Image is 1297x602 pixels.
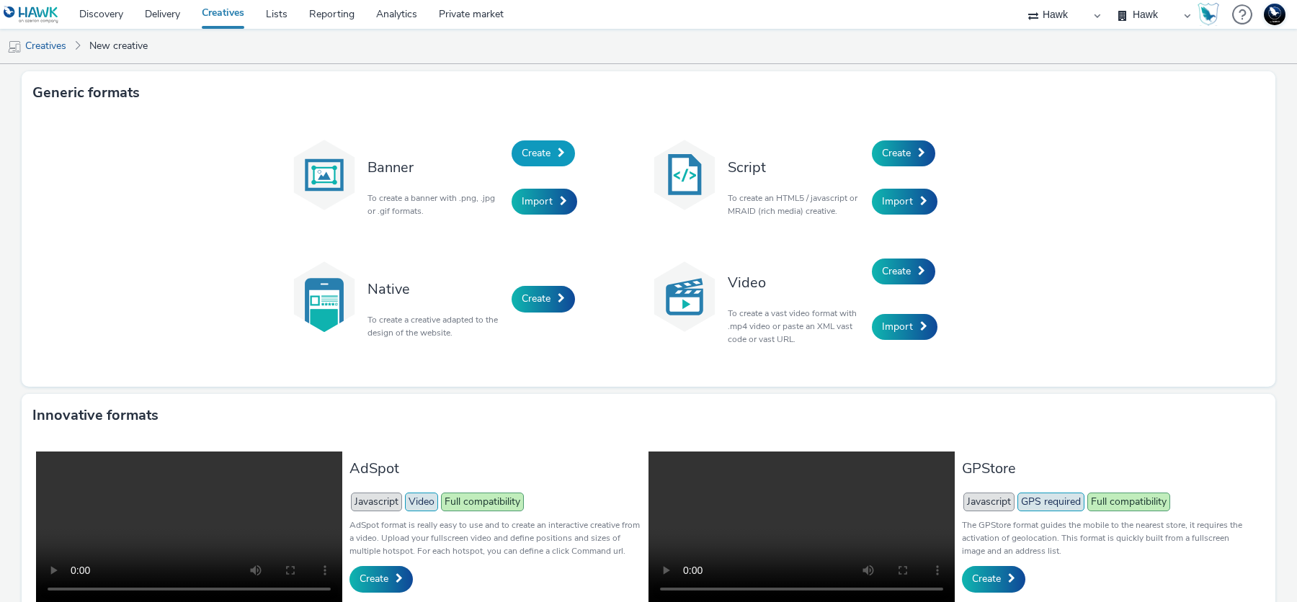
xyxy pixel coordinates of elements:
p: To create a banner with .png, .jpg or .gif formats. [367,192,504,217]
span: Video [405,493,438,511]
img: Support Hawk [1264,4,1285,25]
span: Create [882,146,911,160]
p: AdSpot format is really easy to use and to create an interactive creative from a video. Upload yo... [349,518,641,557]
a: Hawk Academy [1198,3,1225,26]
span: Import [882,194,913,208]
p: To create an HTML5 / javascript or MRAID (rich media) creative. [728,192,865,217]
img: native.svg [288,261,360,333]
span: GPS required [1017,493,1084,511]
a: Create [512,286,575,312]
span: Create [522,292,551,305]
h3: AdSpot [349,459,641,478]
h3: Generic formats [32,82,140,104]
h3: Innovative formats [32,405,159,426]
h3: Video [728,273,865,292]
span: Full compatibility [1087,493,1170,511]
span: Create [522,146,551,160]
a: Create [512,140,575,166]
span: Create [972,572,1001,585]
span: Full compatibility [441,493,524,511]
p: To create a creative adapted to the design of the website. [367,313,504,339]
img: Hawk Academy [1198,3,1219,26]
h3: Native [367,279,504,299]
span: Import [522,194,553,208]
span: Create [882,264,911,278]
h3: Script [728,158,865,177]
a: Import [872,314,937,340]
img: undefined Logo [4,6,59,24]
span: Import [882,320,913,333]
a: Create [872,140,935,166]
img: mobile [7,40,22,54]
a: Import [872,189,937,215]
p: To create a vast video format with .mp4 video or paste an XML vast code or vast URL. [728,307,865,346]
img: banner.svg [288,139,360,211]
a: Import [512,189,577,215]
span: Javascript [351,493,402,511]
a: New creative [82,29,155,63]
p: The GPStore format guides the mobile to the nearest store, it requires the activation of geolocat... [962,518,1254,557]
a: Create [349,566,413,592]
img: code.svg [648,139,721,211]
span: Javascript [963,493,1015,511]
a: Create [962,566,1025,592]
img: video.svg [648,261,721,333]
a: Create [872,259,935,284]
span: Create [360,572,388,585]
h3: GPStore [962,459,1254,478]
h3: Banner [367,158,504,177]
